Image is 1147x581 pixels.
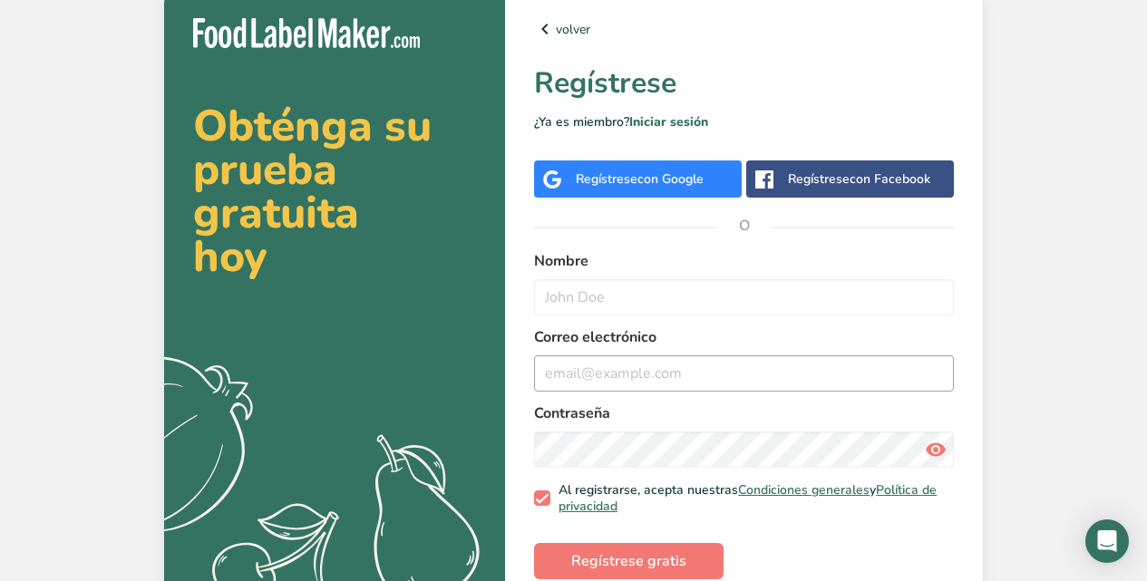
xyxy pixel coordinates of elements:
[534,543,724,579] button: Regístrese gratis
[637,170,704,188] span: con Google
[576,169,704,189] div: Regístrese
[850,170,930,188] span: con Facebook
[534,402,954,424] label: Contraseña
[193,104,476,278] h2: Obténga su prueba gratuita hoy
[629,113,708,131] a: Iniciar sesión
[534,112,954,131] p: ¿Ya es miembro?
[1085,519,1129,563] div: Open Intercom Messenger
[534,18,954,40] a: volver
[550,482,948,514] span: Al registrarse, acepta nuestras y
[571,550,686,572] span: Regístrese gratis
[738,481,870,499] a: Condiciones generales
[534,279,954,315] input: John Doe
[534,250,954,272] label: Nombre
[717,199,772,253] span: O
[788,169,930,189] div: Regístrese
[534,326,954,348] label: Correo electrónico
[559,481,937,515] a: Política de privacidad
[193,18,420,48] img: Food Label Maker
[534,62,954,105] h1: Regístrese
[534,355,954,392] input: email@example.com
